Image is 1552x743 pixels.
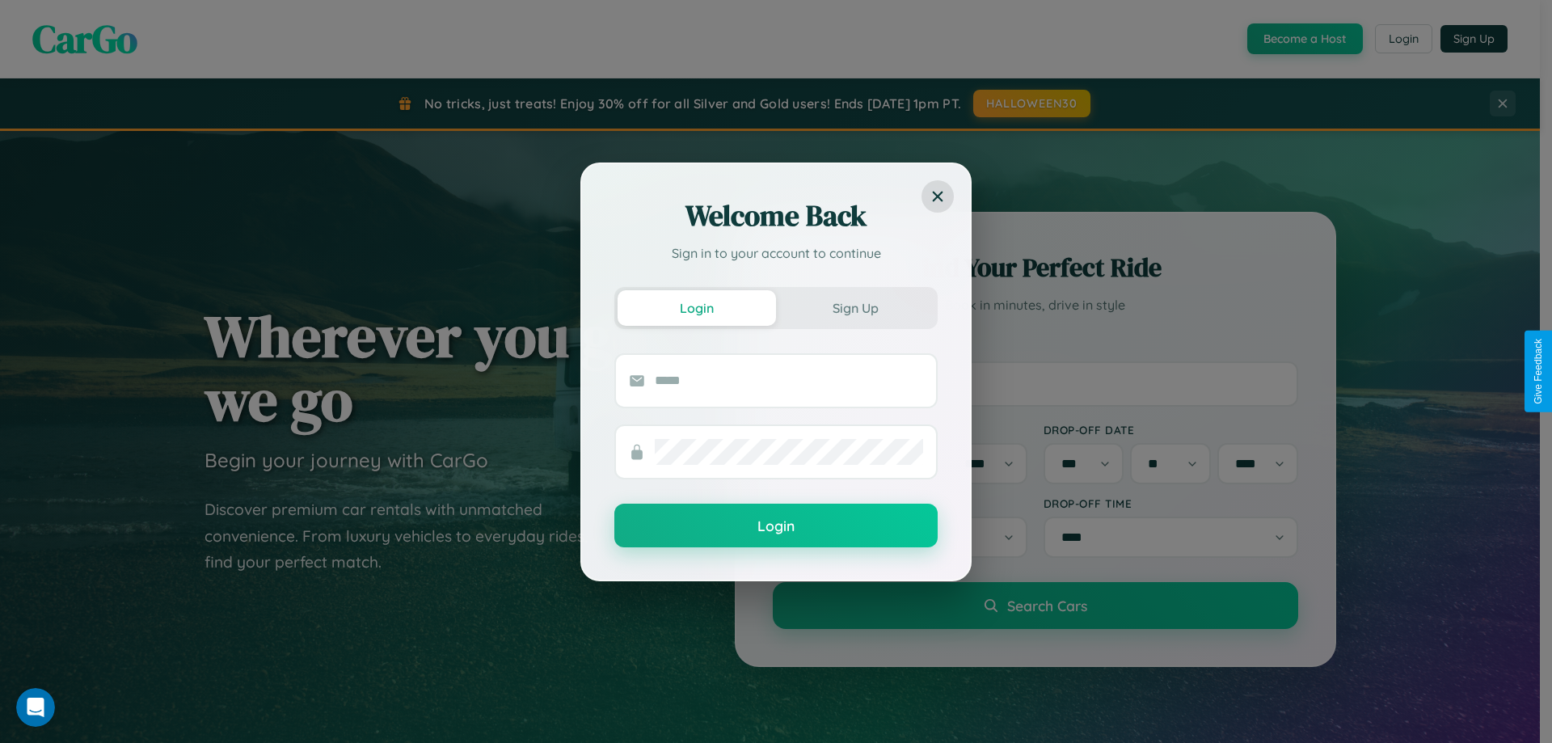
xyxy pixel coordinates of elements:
[618,290,776,326] button: Login
[614,196,938,235] h2: Welcome Back
[16,688,55,727] iframe: Intercom live chat
[614,243,938,263] p: Sign in to your account to continue
[614,504,938,547] button: Login
[1533,339,1544,404] div: Give Feedback
[776,290,934,326] button: Sign Up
